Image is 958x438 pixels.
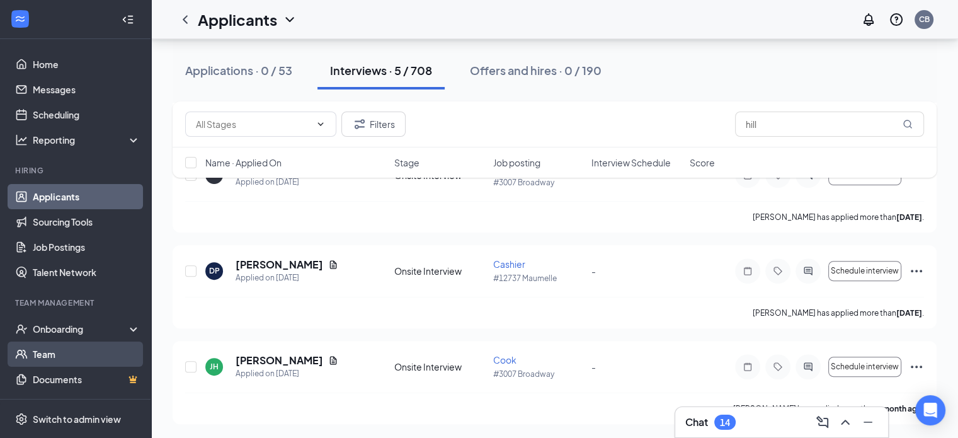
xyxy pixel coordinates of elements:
a: DocumentsCrown [33,367,140,392]
span: Name · Applied On [205,156,282,169]
button: Schedule interview [828,357,901,377]
button: Minimize [858,412,878,432]
svg: WorkstreamLogo [14,13,26,25]
button: Filter Filters [341,112,406,137]
span: Schedule interview [831,267,899,275]
button: ComposeMessage [813,412,833,432]
div: Team Management [15,297,138,308]
span: Score [690,156,715,169]
svg: Note [740,362,755,372]
span: Schedule interview [831,362,899,371]
span: Cook [493,354,516,366]
b: a month ago [877,404,922,413]
div: Onsite Interview [394,265,485,277]
button: ChevronUp [835,412,855,432]
div: Applied on [DATE] [236,367,338,380]
svg: MagnifyingGlass [903,119,913,129]
svg: Tag [770,266,785,276]
div: Onsite Interview [394,360,485,373]
div: Onboarding [33,323,130,335]
svg: Tag [770,362,785,372]
div: DP [209,265,220,276]
p: [PERSON_NAME] has applied more than . [733,403,924,414]
p: #12737 Maumelle [493,273,584,284]
a: Scheduling [33,102,140,127]
svg: Ellipses [909,263,924,279]
div: JH [210,361,219,372]
h1: Applicants [198,9,277,30]
div: CB [919,14,930,25]
a: Job Postings [33,234,140,260]
b: [DATE] [896,212,922,222]
svg: Collapse [122,13,134,26]
h5: [PERSON_NAME] [236,354,323,367]
a: Talent Network [33,260,140,285]
div: Reporting [33,134,141,146]
svg: Note [740,266,755,276]
svg: ActiveChat [801,362,816,372]
div: 14 [720,417,730,428]
span: Job posting [493,156,540,169]
input: All Stages [196,117,311,131]
div: Applications · 0 / 53 [185,62,292,78]
svg: ComposeMessage [815,415,830,430]
p: [PERSON_NAME] has applied more than . [753,212,924,222]
a: Applicants [33,184,140,209]
a: SurveysCrown [33,392,140,417]
div: Switch to admin view [33,413,121,425]
a: Sourcing Tools [33,209,140,234]
svg: ChevronUp [838,415,853,430]
svg: Filter [352,117,367,132]
p: #3007 Broadway [493,369,584,379]
span: - [591,361,596,372]
svg: UserCheck [15,323,28,335]
div: Interviews · 5 / 708 [330,62,432,78]
svg: Ellipses [909,359,924,374]
a: Messages [33,77,140,102]
svg: Minimize [860,415,875,430]
div: Hiring [15,165,138,176]
svg: Settings [15,413,28,425]
a: Home [33,52,140,77]
svg: Notifications [861,12,876,27]
svg: Analysis [15,134,28,146]
div: Open Intercom Messenger [915,395,945,425]
svg: QuestionInfo [889,12,904,27]
h5: [PERSON_NAME] [236,258,323,272]
button: Schedule interview [828,261,901,281]
input: Search in interviews [735,112,924,137]
span: Interview Schedule [591,156,671,169]
p: [PERSON_NAME] has applied more than . [753,308,924,318]
svg: ChevronDown [282,12,297,27]
svg: ActiveChat [801,266,816,276]
span: Stage [394,156,419,169]
h3: Chat [685,415,708,429]
svg: Document [328,355,338,366]
a: Team [33,342,140,367]
div: Applied on [DATE] [236,272,338,284]
svg: ChevronDown [316,119,326,129]
b: [DATE] [896,308,922,318]
div: Offers and hires · 0 / 190 [470,62,602,78]
svg: Document [328,260,338,270]
span: Cashier [493,258,525,270]
span: - [591,265,596,277]
svg: ChevronLeft [178,12,193,27]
